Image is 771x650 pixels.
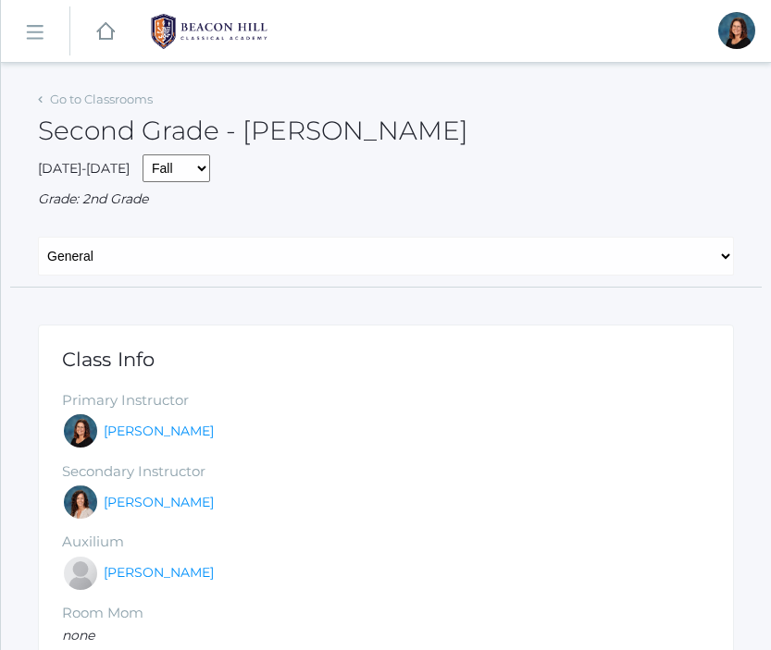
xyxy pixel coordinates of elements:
div: Cari Burke [62,484,99,521]
a: Go to Classrooms [50,92,153,106]
h5: Auxilium [62,534,710,550]
span: [DATE]-[DATE] [38,160,130,177]
div: Grade: 2nd Grade [38,190,734,209]
h5: Room Mom [62,606,710,621]
img: 1_BHCALogos-05.png [140,8,279,55]
a: [PERSON_NAME] [104,563,214,583]
em: none [62,627,94,644]
a: [PERSON_NAME] [104,493,214,512]
h5: Secondary Instructor [62,464,710,480]
div: Emily Balli [62,412,99,449]
a: [PERSON_NAME] [104,422,214,441]
h2: Second Grade - [PERSON_NAME] [38,117,468,145]
h1: Class Info [62,349,710,370]
h5: Primary Instructor [62,393,710,409]
div: Emily Balli [718,12,755,49]
div: Sarah Armstrong [62,555,99,592]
